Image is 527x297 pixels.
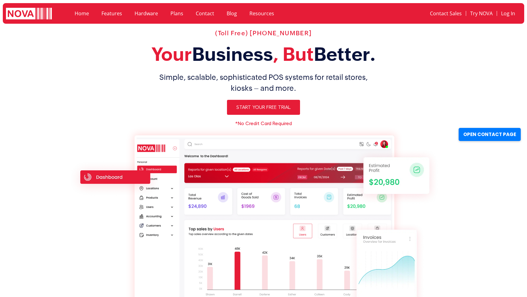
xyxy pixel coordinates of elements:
a: Home [68,6,95,21]
a: Try NOVA [466,6,497,21]
a: Blog [220,6,243,21]
span: Business [192,43,273,65]
a: Resources [243,6,280,21]
a: Start Your Free Trial [227,100,300,115]
img: logo white [6,8,52,21]
a: Hardware [128,6,164,21]
a: Features [95,6,128,21]
h2: (Toll Free) [PHONE_NUMBER] [70,29,457,37]
h6: *No Credit Card Required [70,121,457,126]
nav: Menu [369,6,520,21]
span: Start Your Free Trial [236,105,291,110]
a: Contact Sales [426,6,466,21]
nav: Menu [68,6,362,21]
a: Contact [190,6,220,21]
h1: Simple, scalable, sophisticated POS systems for retail stores, kiosks – and more. [70,72,457,94]
a: Log In [497,6,519,21]
button: Open Contact Page [459,128,521,141]
a: Plans [164,6,190,21]
h2: Your , But [70,43,457,66]
span: Better. [314,43,376,65]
